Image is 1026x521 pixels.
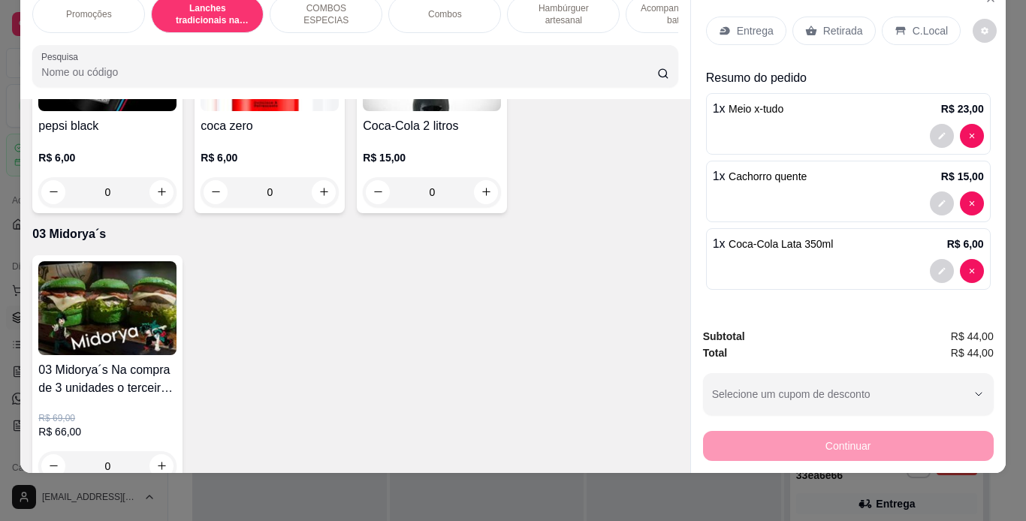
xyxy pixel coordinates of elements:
[703,347,727,359] strong: Total
[38,424,177,439] p: R$ 66,00
[930,124,954,148] button: decrease-product-quantity
[729,170,807,182] span: Cachorro quente
[204,180,228,204] button: decrease-product-quantity
[366,180,390,204] button: decrease-product-quantity
[520,2,607,26] p: Hambúrguer artesanal
[913,23,948,38] p: C.Local
[41,180,65,204] button: decrease-product-quantity
[38,150,177,165] p: R$ 6,00
[960,259,984,283] button: decrease-product-quantity
[282,2,370,26] p: COMBOS ESPECIAS
[951,328,994,345] span: R$ 44,00
[823,23,863,38] p: Retirada
[201,117,339,135] h4: coca zero
[713,235,834,253] p: 1 x
[930,259,954,283] button: decrease-product-quantity
[947,236,984,251] p: R$ 6,00
[960,191,984,215] button: decrease-product-quantity
[951,345,994,361] span: R$ 44,00
[729,238,833,250] span: Coca-Cola Lata 350ml
[363,117,501,135] h4: Coca-Cola 2 litros
[638,2,726,26] p: Acompanhamentos ( batata )
[960,124,984,148] button: decrease-product-quantity
[201,150,339,165] p: R$ 6,00
[38,361,177,397] h4: 03 Midorya´s Na compra de 3 unidades o terceiro sai por apenas 20,00 reais 🍔
[41,65,657,80] input: Pesquisa
[703,373,994,415] button: Selecione um cupom de desconto
[363,150,501,165] p: R$ 15,00
[66,8,112,20] p: Promoções
[38,261,177,355] img: product-image
[38,117,177,135] h4: pepsi black
[428,8,462,20] p: Combos
[941,101,984,116] p: R$ 23,00
[41,50,83,63] label: Pesquisa
[474,180,498,204] button: increase-product-quantity
[930,191,954,215] button: decrease-product-quantity
[713,167,807,185] p: 1 x
[32,225,677,243] p: 03 Midorya´s
[973,19,997,43] button: decrease-product-quantity
[164,2,251,26] p: Lanches tradicionais na chapa
[941,169,984,184] p: R$ 15,00
[737,23,774,38] p: Entrega
[713,100,784,118] p: 1 x
[149,180,174,204] button: increase-product-quantity
[312,180,336,204] button: increase-product-quantity
[706,69,991,87] p: Resumo do pedido
[38,412,177,424] p: R$ 69,00
[703,330,745,342] strong: Subtotal
[729,103,783,115] span: Meio x-tudo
